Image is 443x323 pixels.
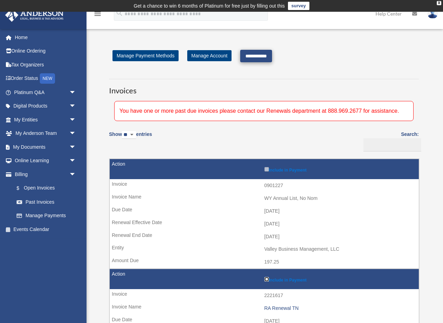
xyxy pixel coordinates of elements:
input: Include in Payment [264,167,269,172]
label: Include in Payment [264,166,416,173]
a: survey [288,2,309,10]
a: My Documentsarrow_drop_down [5,140,87,154]
a: My Entitiesarrow_drop_down [5,113,87,127]
span: arrow_drop_down [69,140,83,154]
label: Include in Payment [264,276,416,283]
span: $ [20,184,24,193]
a: Digital Productsarrow_drop_down [5,99,87,113]
div: RA Renewal TN [264,305,416,311]
span: arrow_drop_down [69,167,83,182]
a: Manage Account [187,50,232,61]
img: Anderson Advisors Platinum Portal [3,8,66,22]
input: Include in Payment [264,277,269,282]
div: NEW [40,73,55,84]
i: search [116,9,123,17]
a: Tax Organizers [5,58,87,72]
label: Show entries [109,130,152,146]
h3: Invoices [109,79,419,96]
td: Valley Business Management, LLC [110,243,419,256]
td: 2221617 [110,289,419,302]
a: Events Calendar [5,222,87,236]
a: Past Invoices [10,195,83,209]
div: Get a chance to win 6 months of Platinum for free just by filling out this [134,2,285,10]
div: WY Annual List, No Nom [264,195,416,201]
div: close [437,1,441,5]
a: Online Ordering [5,44,87,58]
td: [DATE] [110,230,419,243]
input: Search: [363,138,421,151]
a: menu [93,12,102,18]
a: $Open Invoices [10,181,80,195]
div: You have one or more past due invoices please contact our Renewals department at 888.969.2677 for... [114,101,414,121]
span: arrow_drop_down [69,85,83,100]
a: Online Learningarrow_drop_down [5,154,87,168]
a: My Anderson Teamarrow_drop_down [5,127,87,140]
a: Billingarrow_drop_down [5,167,83,181]
a: Order StatusNEW [5,72,87,86]
span: arrow_drop_down [69,154,83,168]
a: Manage Payment Methods [112,50,179,61]
span: arrow_drop_down [69,99,83,113]
td: 0901227 [110,179,419,192]
a: Home [5,30,87,44]
i: menu [93,10,102,18]
td: [DATE] [110,218,419,231]
span: arrow_drop_down [69,113,83,127]
select: Showentries [122,131,136,139]
label: Search: [361,130,419,151]
a: Platinum Q&Aarrow_drop_down [5,85,87,99]
td: [DATE] [110,205,419,218]
span: arrow_drop_down [69,127,83,141]
a: Manage Payments [10,209,83,223]
img: User Pic [427,9,438,19]
td: 197.25 [110,256,419,269]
